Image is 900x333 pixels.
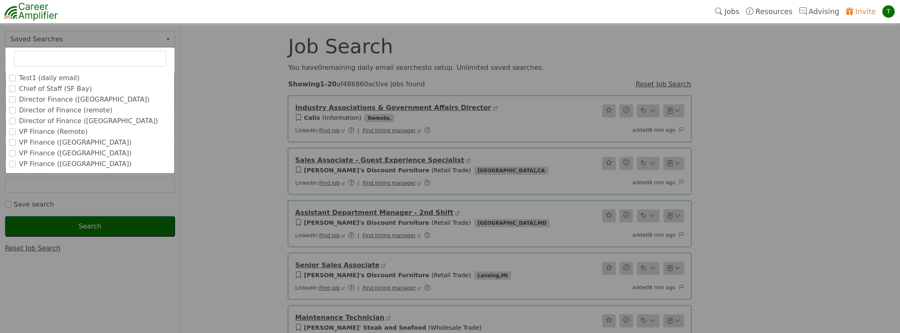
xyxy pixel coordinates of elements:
[19,127,88,137] label: VP Finance (Remote)
[19,116,158,126] label: Director of Finance ([GEOGRAPHIC_DATA])
[19,105,112,115] label: Director of Finance (remote)
[4,1,58,22] img: career-amplifier-logo.png
[19,138,132,147] label: VP Finance ([GEOGRAPHIC_DATA])
[19,84,92,94] label: Chief of Staff (SF Bay)
[19,73,80,83] label: Test1 (daily email)
[882,5,895,18] div: T
[19,95,149,105] label: Director Finance ([GEOGRAPHIC_DATA])
[712,2,743,21] a: Jobs
[19,148,132,158] label: VP Finance ([GEOGRAPHIC_DATA])
[743,2,796,21] a: Resources
[796,2,842,21] a: Advising
[843,2,879,21] a: Invite
[19,159,132,169] label: VP Finance ([GEOGRAPHIC_DATA])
